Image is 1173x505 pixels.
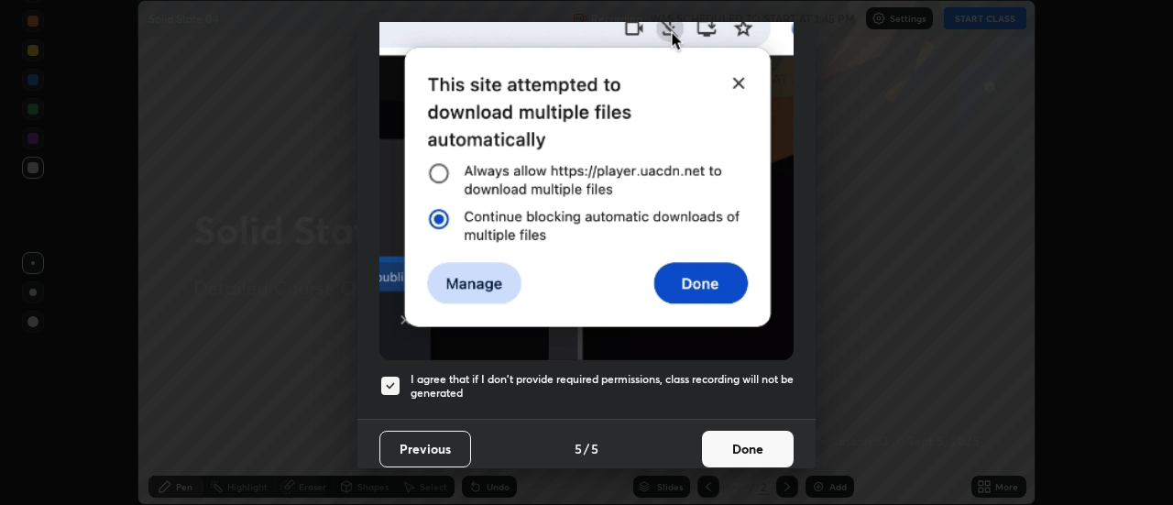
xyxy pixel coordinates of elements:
h4: 5 [591,439,598,458]
h4: / [584,439,589,458]
button: Previous [379,431,471,467]
button: Done [702,431,794,467]
h4: 5 [575,439,582,458]
h5: I agree that if I don't provide required permissions, class recording will not be generated [411,372,794,401]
